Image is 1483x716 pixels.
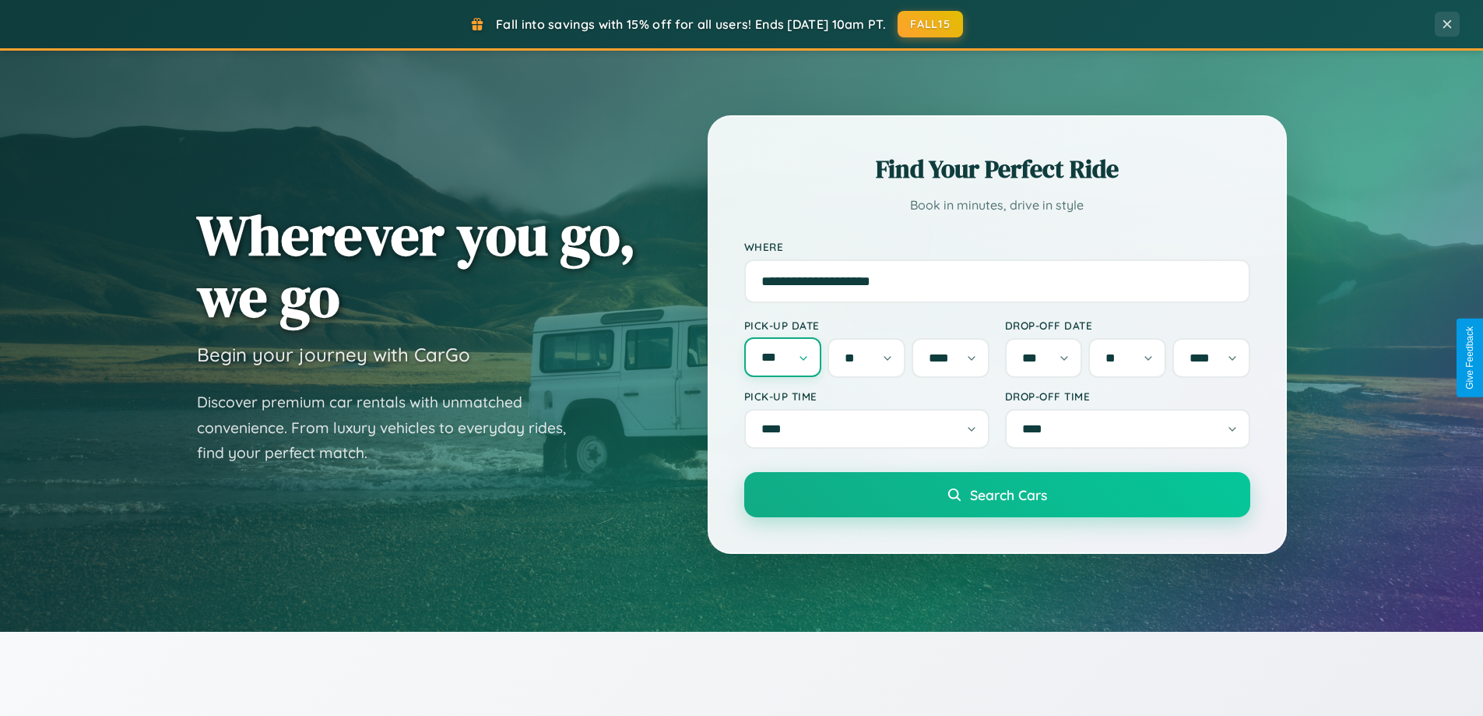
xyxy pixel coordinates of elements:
[744,390,989,403] label: Pick-up Time
[744,152,1250,186] h2: Find Your Perfect Ride
[898,11,963,37] button: FALL15
[197,204,636,327] h1: Wherever you go, we go
[197,390,586,466] p: Discover premium car rentals with unmatched convenience. From luxury vehicles to everyday rides, ...
[744,319,989,332] label: Pick-up Date
[496,16,886,32] span: Fall into savings with 15% off for all users! Ends [DATE] 10am PT.
[1464,326,1475,390] div: Give Feedback
[1005,319,1250,332] label: Drop-off Date
[197,343,470,366] h3: Begin your journey with CarGo
[1005,390,1250,403] label: Drop-off Time
[970,486,1047,503] span: Search Cars
[744,240,1250,253] label: Where
[744,194,1250,217] p: Book in minutes, drive in style
[744,472,1250,517] button: Search Cars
